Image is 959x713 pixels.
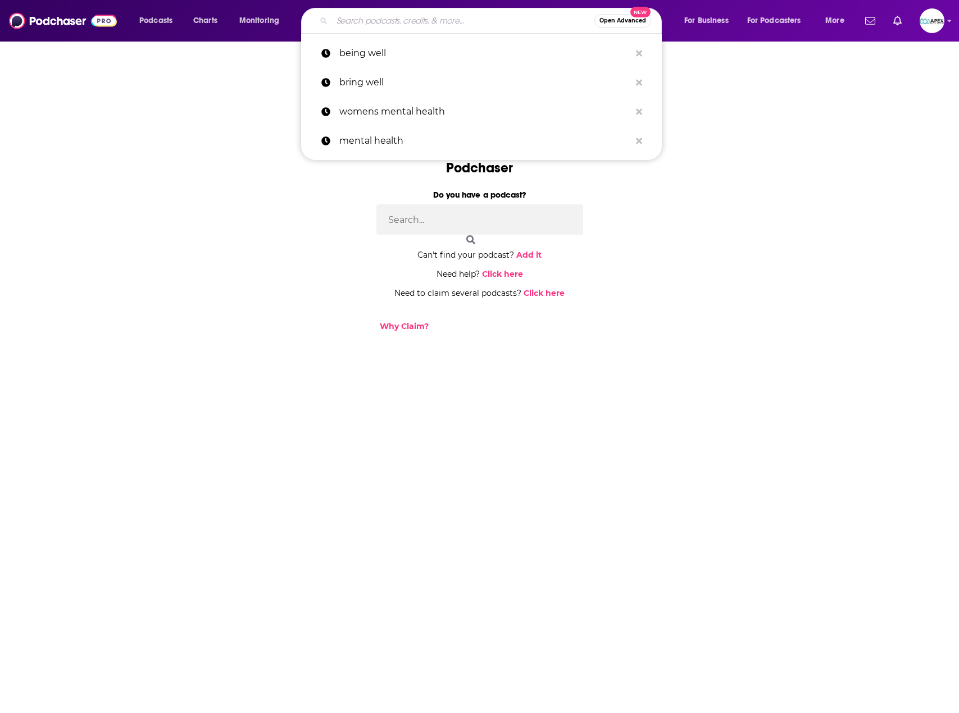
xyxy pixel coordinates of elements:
[376,204,583,235] input: Search...
[630,7,651,17] span: New
[524,288,565,298] a: Click here
[301,68,662,97] a: bring well
[301,97,662,126] a: womens mental health
[861,11,880,30] a: Show notifications dropdown
[594,14,651,28] button: Open AdvancedNew
[740,12,817,30] button: open menu
[312,8,672,34] div: Search podcasts, credits, & more...
[920,8,944,33] img: User Profile
[376,188,583,202] label: Do you have a podcast?
[676,12,743,30] button: open menu
[239,13,279,29] span: Monitoring
[747,13,801,29] span: For Podcasters
[231,12,294,30] button: open menu
[332,12,594,30] input: Search podcasts, credits, & more...
[339,39,630,68] p: being well
[301,39,662,68] a: being well
[889,11,906,30] a: Show notifications dropdown
[817,12,858,30] button: open menu
[376,321,432,332] button: Why Claim?
[920,8,944,33] button: Show profile menu
[139,13,172,29] span: Podcasts
[376,144,583,176] div: Claim your podcast page on Podchaser
[339,126,630,156] p: mental health
[131,12,187,30] button: open menu
[339,68,630,97] p: bring well
[920,8,944,33] span: Logged in as Apex
[376,250,583,260] div: Can't find your podcast?
[825,13,844,29] span: More
[9,10,117,31] img: Podchaser - Follow, Share and Rate Podcasts
[186,12,224,30] a: Charts
[684,13,729,29] span: For Business
[339,97,630,126] p: womens mental health
[301,126,662,156] a: mental health
[376,288,583,298] div: Need to claim several podcasts?
[193,13,217,29] span: Charts
[599,18,646,24] span: Open Advanced
[376,269,583,279] div: Need help?
[482,269,523,279] a: Click here
[516,250,542,260] a: Add it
